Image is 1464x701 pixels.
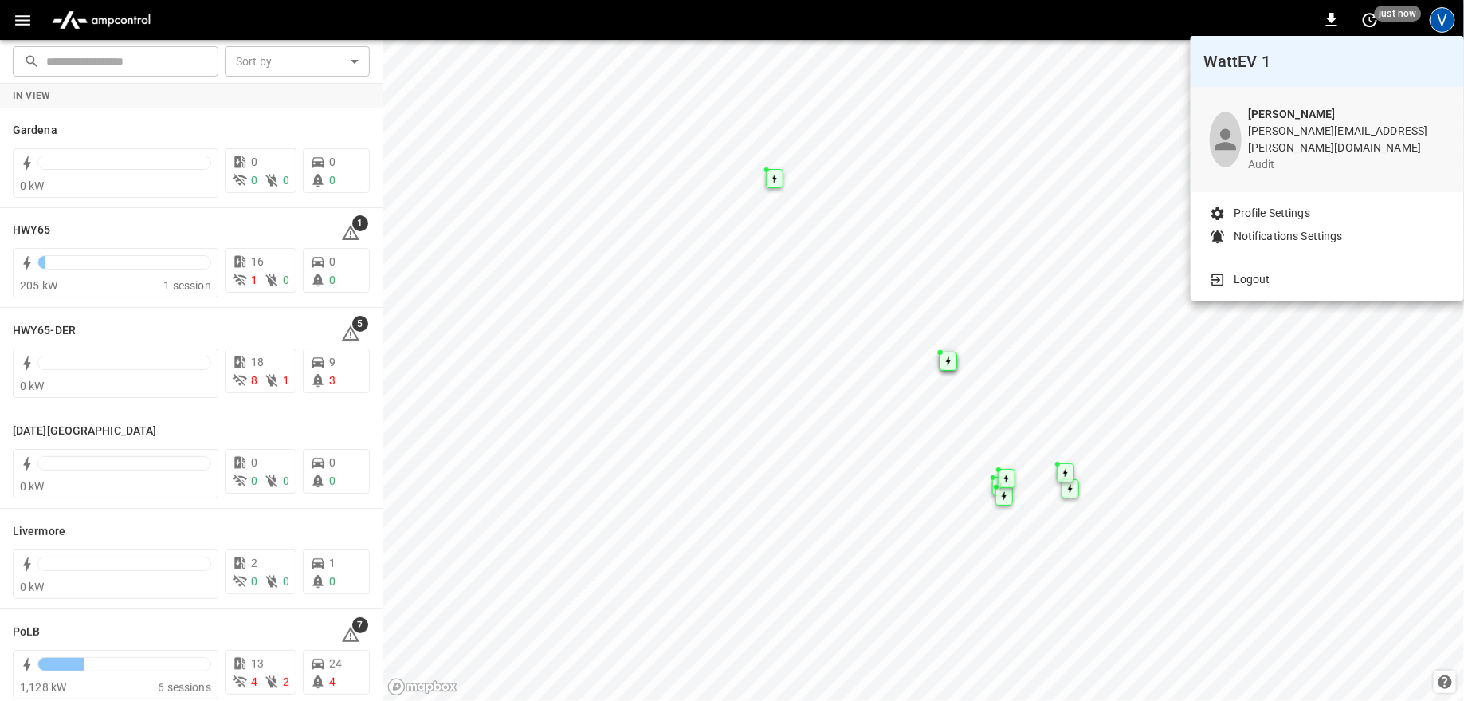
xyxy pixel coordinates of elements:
p: Logout [1234,271,1270,288]
p: audit [1248,156,1445,173]
p: [PERSON_NAME][EMAIL_ADDRESS][PERSON_NAME][DOMAIN_NAME] [1248,123,1445,156]
b: [PERSON_NAME] [1248,108,1336,120]
p: Profile Settings [1234,205,1310,222]
h6: WattEV 1 [1203,49,1451,74]
p: Notifications Settings [1234,228,1343,245]
div: profile-icon [1210,112,1242,167]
